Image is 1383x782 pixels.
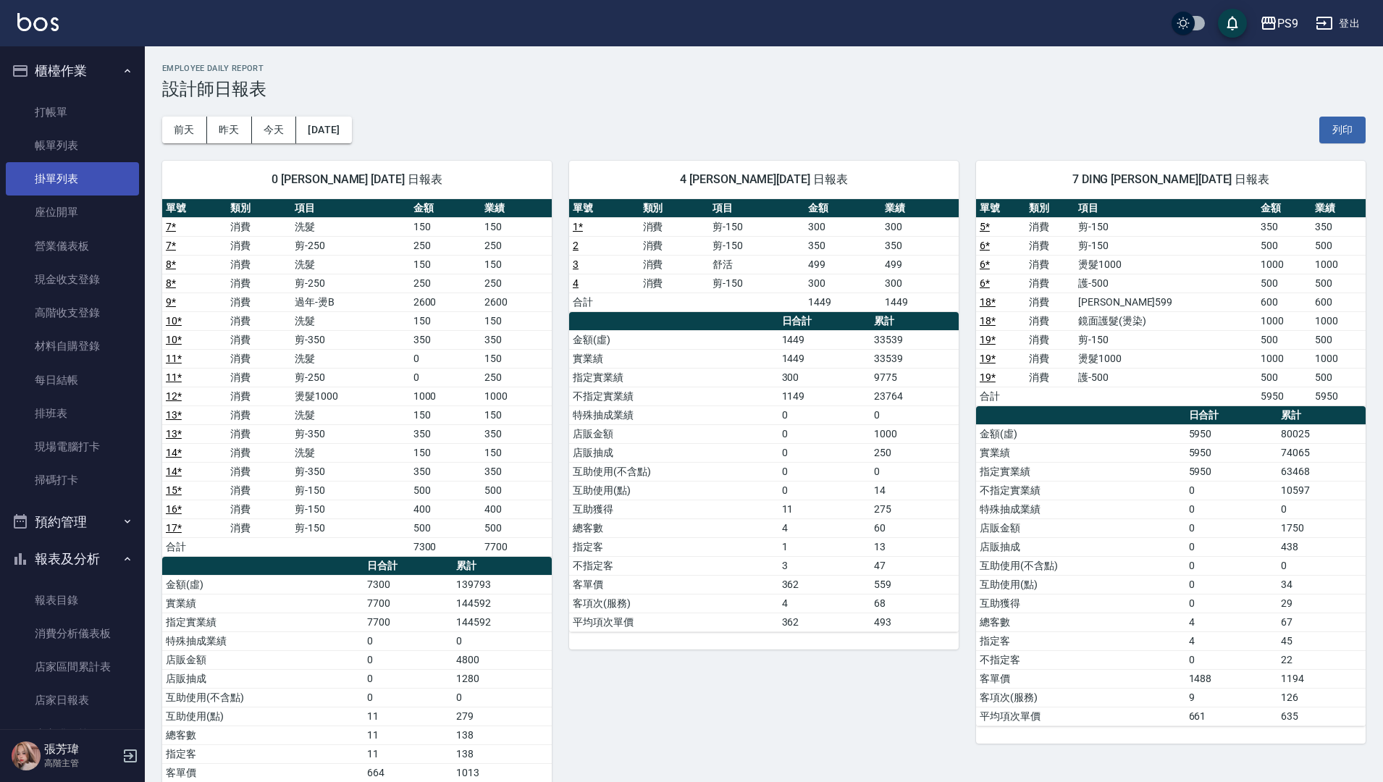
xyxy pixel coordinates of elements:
[1277,462,1366,481] td: 63468
[162,537,227,556] td: 合計
[481,293,552,311] td: 2600
[162,669,363,688] td: 店販抽成
[1185,462,1277,481] td: 5950
[569,312,959,632] table: a dense table
[709,217,804,236] td: 剪-150
[1025,236,1075,255] td: 消費
[1025,311,1075,330] td: 消費
[481,311,552,330] td: 150
[709,236,804,255] td: 剪-150
[6,463,139,497] a: 掃碼打卡
[1277,575,1366,594] td: 34
[6,584,139,617] a: 報表目錄
[6,397,139,430] a: 排班表
[291,199,410,218] th: 項目
[1257,274,1311,293] td: 500
[569,462,778,481] td: 互助使用(不含點)
[227,500,291,518] td: 消費
[870,349,959,368] td: 33539
[1075,255,1257,274] td: 燙髮1000
[6,230,139,263] a: 營業儀表板
[1277,631,1366,650] td: 45
[291,518,410,537] td: 剪-150
[6,503,139,541] button: 預約管理
[227,349,291,368] td: 消費
[1025,217,1075,236] td: 消費
[976,481,1185,500] td: 不指定實業績
[778,594,870,613] td: 4
[639,236,710,255] td: 消費
[881,255,959,274] td: 499
[291,217,410,236] td: 洗髮
[778,312,870,331] th: 日合計
[1075,293,1257,311] td: [PERSON_NAME]599
[291,293,410,311] td: 過年-燙B
[6,263,139,296] a: 現金收支登錄
[1277,14,1298,33] div: PS9
[639,217,710,236] td: 消費
[410,481,481,500] td: 500
[569,405,778,424] td: 特殊抽成業績
[1075,349,1257,368] td: 燙髮1000
[6,540,139,578] button: 報表及分析
[1257,255,1311,274] td: 1000
[1075,236,1257,255] td: 剪-150
[453,594,552,613] td: 144592
[410,462,481,481] td: 350
[410,311,481,330] td: 150
[410,330,481,349] td: 350
[363,557,453,576] th: 日合計
[976,594,1185,613] td: 互助獲得
[1254,9,1304,38] button: PS9
[976,199,1025,218] th: 單號
[569,368,778,387] td: 指定實業績
[778,481,870,500] td: 0
[976,406,1366,726] table: a dense table
[870,575,959,594] td: 559
[881,274,959,293] td: 300
[1277,424,1366,443] td: 80025
[1075,368,1257,387] td: 護-500
[569,594,778,613] td: 客項次(服務)
[1075,330,1257,349] td: 剪-150
[1185,650,1277,669] td: 0
[6,718,139,751] a: 店家排行榜
[291,462,410,481] td: 剪-350
[569,424,778,443] td: 店販金額
[976,537,1185,556] td: 店販抽成
[481,443,552,462] td: 150
[481,217,552,236] td: 150
[976,575,1185,594] td: 互助使用(點)
[573,277,579,289] a: 4
[1311,255,1366,274] td: 1000
[1185,556,1277,575] td: 0
[569,199,959,312] table: a dense table
[569,500,778,518] td: 互助獲得
[1185,518,1277,537] td: 0
[870,500,959,518] td: 275
[1185,424,1277,443] td: 5950
[410,537,481,556] td: 7300
[778,537,870,556] td: 1
[778,613,870,631] td: 362
[227,405,291,424] td: 消費
[410,500,481,518] td: 400
[291,405,410,424] td: 洗髮
[291,500,410,518] td: 剪-150
[778,518,870,537] td: 4
[6,296,139,329] a: 高階收支登錄
[778,424,870,443] td: 0
[227,424,291,443] td: 消費
[6,52,139,90] button: 櫃檯作業
[162,64,1366,73] h2: Employee Daily Report
[481,199,552,218] th: 業績
[1185,575,1277,594] td: 0
[1277,406,1366,425] th: 累計
[1311,311,1366,330] td: 1000
[162,79,1366,99] h3: 設計師日報表
[1185,631,1277,650] td: 4
[227,255,291,274] td: 消費
[1025,349,1075,368] td: 消費
[363,650,453,669] td: 0
[363,613,453,631] td: 7700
